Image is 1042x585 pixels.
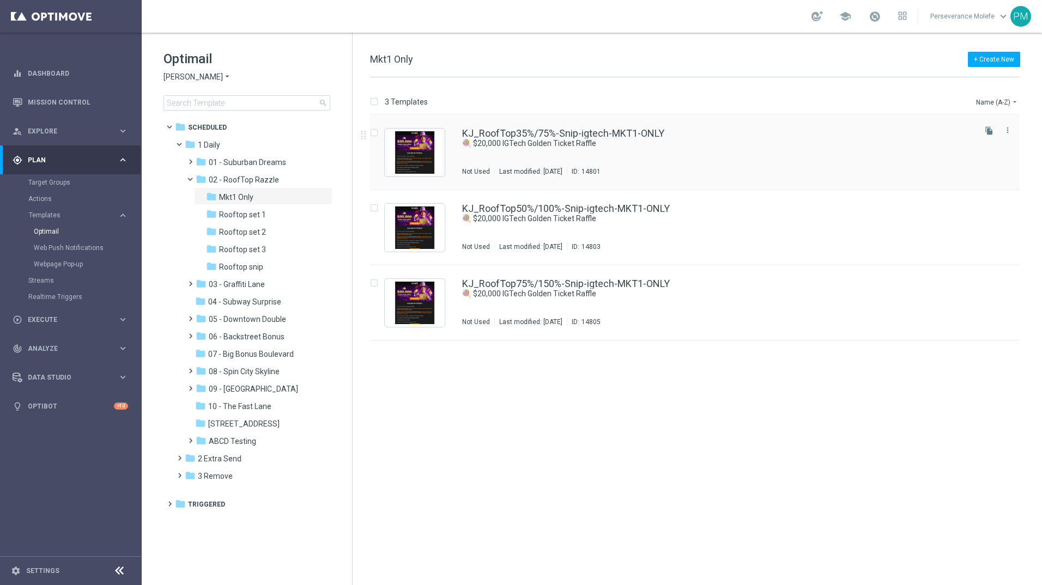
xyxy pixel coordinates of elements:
div: Press SPACE to select this row. [359,190,1040,265]
span: Plan [28,157,118,163]
span: Rooftop set 1 [219,210,266,220]
a: Actions [28,194,113,203]
span: Explore [28,128,118,135]
a: KJ_RoofTop35%/75%-Snip-igtech-MKT1-ONLY [462,129,664,138]
img: 14805.jpeg [387,282,442,324]
div: Mission Control [13,88,128,117]
i: folder [196,383,207,394]
span: 3 Remove [198,471,233,481]
i: track_changes [13,344,22,354]
div: 🍭 $20,000 IGTech Golden Ticket Raffle [462,214,973,224]
span: Rooftop set 3 [219,245,266,254]
span: Analyze [28,345,118,352]
i: gps_fixed [13,155,22,165]
i: keyboard_arrow_right [118,372,128,382]
p: 3 Templates [385,97,428,107]
div: Webpage Pop-up [34,256,141,272]
i: folder [196,365,207,376]
div: Last modified: [DATE] [495,318,567,326]
span: search [319,99,328,107]
a: 🍭 $20,000 IGTech Golden Ticket Raffle [462,214,948,224]
button: lightbulb Optibot +10 [12,402,129,411]
span: Templates [29,212,107,218]
span: 04 - Subway Surprise [208,297,281,307]
span: 1 Daily [198,140,220,150]
div: Analyze [13,344,118,354]
i: folder [195,418,206,429]
a: KJ_RoofTop50%/100%-Snip-igtech-MKT1-ONLY [462,204,670,214]
i: file_copy [985,126,993,135]
i: folder [185,139,196,150]
span: Data Studio [28,374,118,381]
i: folder [195,348,206,359]
i: person_search [13,126,22,136]
span: Scheduled [188,123,227,132]
button: person_search Explore keyboard_arrow_right [12,127,129,136]
span: 03 - Graffiti Lane [209,279,265,289]
span: Rooftop snip [219,262,263,272]
div: 14801 [581,167,601,176]
span: 02 - RoofTop Razzle [209,175,279,185]
a: Optibot [28,392,114,421]
div: Target Groups [28,174,141,191]
div: ID: [567,242,601,251]
img: 14801.jpeg [387,131,442,174]
div: Templates [29,212,118,218]
div: Not Used [462,242,490,251]
button: Mission Control [12,98,129,107]
i: more_vert [1003,126,1012,135]
i: folder [196,278,207,289]
i: play_circle_outline [13,315,22,325]
span: 05 - Downtown Double [209,314,286,324]
a: Optimail [34,227,113,236]
span: Triggered [188,499,225,509]
div: track_changes Analyze keyboard_arrow_right [12,344,129,353]
i: folder [206,243,217,254]
span: [PERSON_NAME] [163,72,223,82]
i: folder [185,453,196,464]
i: folder [175,498,186,509]
a: Web Push Notifications [34,243,113,252]
a: Webpage Pop-up [34,260,113,269]
a: Mission Control [28,88,128,117]
div: play_circle_outline Execute keyboard_arrow_right [12,315,129,324]
div: Plan [13,155,118,165]
i: keyboard_arrow_right [118,314,128,325]
i: folder [206,191,217,202]
input: Search Template [163,95,330,111]
span: Mkt1 Only [370,53,413,65]
button: Templates keyboard_arrow_right [28,211,129,220]
div: 14803 [581,242,601,251]
i: settings [11,566,21,576]
a: Dashboard [28,59,128,88]
button: equalizer Dashboard [12,69,129,78]
span: 01 - Suburban Dreams [209,157,286,167]
h1: Optimail [163,50,330,68]
i: folder [206,226,217,237]
div: Not Used [462,167,490,176]
div: Dashboard [13,59,128,88]
a: 🍭 $20,000 IGTech Golden Ticket Raffle [462,138,948,149]
a: KJ_RoofTop75%/150%-Snip-igtech-MKT1-ONLY [462,279,670,289]
div: Actions [28,191,141,207]
span: 07 - Big Bonus Boulevard [208,349,294,359]
i: arrow_drop_down [223,72,232,82]
i: folder [196,435,207,446]
span: keyboard_arrow_down [997,10,1009,22]
span: 08 - Spin City Skyline [209,367,280,376]
button: Name (A-Z)arrow_drop_down [975,95,1020,108]
a: 🍭 $20,000 IGTech Golden Ticket Raffle [462,289,948,299]
i: folder [196,174,207,185]
div: Streams [28,272,141,289]
div: Not Used [462,318,490,326]
span: 09 - Four Way Crossing [209,384,298,394]
a: Streams [28,276,113,285]
button: file_copy [982,124,996,138]
button: more_vert [1002,124,1013,137]
div: Optimail [34,223,141,240]
div: Templates [28,207,141,272]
